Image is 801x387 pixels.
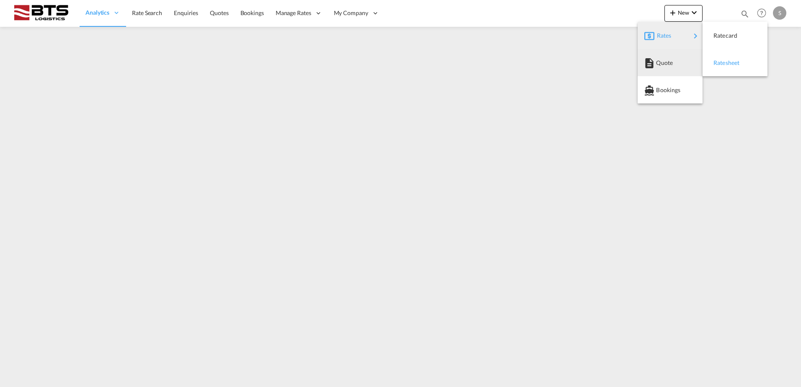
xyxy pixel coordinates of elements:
span: Bookings [656,82,665,98]
button: Quote [638,49,703,76]
button: Bookings [638,76,703,103]
md-icon: icon-chevron-right [690,31,700,41]
div: Quote [644,52,696,73]
div: Bookings [644,80,696,101]
div: Ratesheet [709,52,761,73]
span: Ratecard [713,27,723,44]
div: Ratecard [709,25,761,46]
span: Rates [657,27,667,44]
span: Ratesheet [713,54,723,71]
span: Quote [656,54,665,71]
